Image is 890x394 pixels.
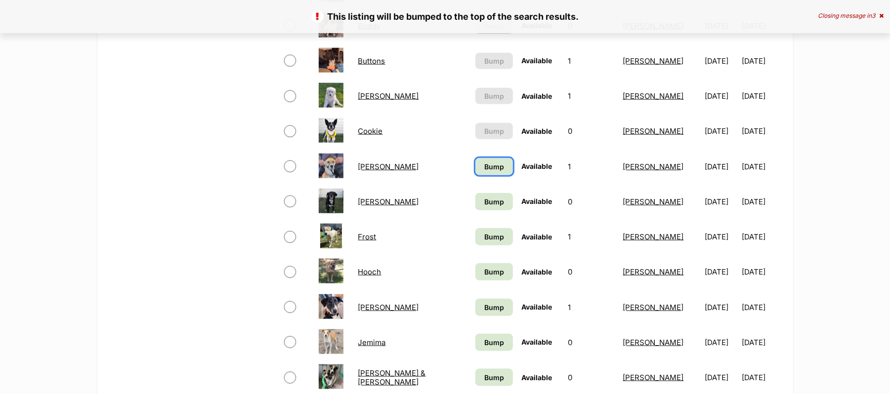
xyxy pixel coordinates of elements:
[522,268,552,276] span: Available
[475,369,513,386] a: Bump
[742,79,782,113] td: [DATE]
[475,123,513,139] button: Bump
[475,158,513,175] a: Bump
[475,53,513,69] button: Bump
[742,290,782,324] td: [DATE]
[564,79,618,113] td: 1
[484,302,504,313] span: Bump
[701,325,741,359] td: [DATE]
[522,127,552,135] span: Available
[358,91,419,101] a: [PERSON_NAME]
[475,193,513,210] a: Bump
[701,255,741,289] td: [DATE]
[623,267,684,276] a: [PERSON_NAME]
[564,255,618,289] td: 0
[701,290,741,324] td: [DATE]
[623,232,684,241] a: [PERSON_NAME]
[484,337,504,348] span: Bump
[484,197,504,207] span: Bump
[484,267,504,277] span: Bump
[522,162,552,170] span: Available
[358,338,386,347] a: Jemima
[564,114,618,148] td: 0
[358,162,419,171] a: [PERSON_NAME]
[623,303,684,312] a: [PERSON_NAME]
[522,233,552,241] span: Available
[623,126,684,136] a: [PERSON_NAME]
[358,368,426,386] a: [PERSON_NAME] & [PERSON_NAME]
[701,114,741,148] td: [DATE]
[484,126,504,136] span: Bump
[522,197,552,205] span: Available
[818,12,884,19] div: Closing message in
[475,88,513,104] button: Bump
[475,299,513,316] a: Bump
[701,220,741,254] td: [DATE]
[564,290,618,324] td: 1
[358,303,419,312] a: [PERSON_NAME]
[623,162,684,171] a: [PERSON_NAME]
[742,44,782,78] td: [DATE]
[564,325,618,359] td: 0
[484,161,504,172] span: Bump
[484,372,504,383] span: Bump
[475,263,513,280] a: Bump
[872,12,875,19] span: 3
[484,232,504,242] span: Bump
[358,197,419,206] a: [PERSON_NAME]
[522,373,552,382] span: Available
[742,325,782,359] td: [DATE]
[10,10,880,23] p: This listing will be bumped to the top of the search results.
[742,185,782,219] td: [DATE]
[742,220,782,254] td: [DATE]
[564,220,618,254] td: 1
[564,150,618,184] td: 1
[522,56,552,65] span: Available
[475,228,513,245] a: Bump
[742,114,782,148] td: [DATE]
[358,126,383,136] a: Cookie
[701,185,741,219] td: [DATE]
[522,92,552,100] span: Available
[564,185,618,219] td: 0
[623,91,684,101] a: [PERSON_NAME]
[701,150,741,184] td: [DATE]
[484,56,504,66] span: Bump
[701,44,741,78] td: [DATE]
[564,44,618,78] td: 1
[701,79,741,113] td: [DATE]
[623,338,684,347] a: [PERSON_NAME]
[742,255,782,289] td: [DATE]
[484,91,504,101] span: Bump
[623,197,684,206] a: [PERSON_NAME]
[358,267,381,276] a: Hooch
[358,232,377,241] a: Frost
[522,303,552,311] span: Available
[475,334,513,351] a: Bump
[623,56,684,66] a: [PERSON_NAME]
[358,56,385,66] a: Buttons
[742,150,782,184] td: [DATE]
[522,338,552,346] span: Available
[623,373,684,382] a: [PERSON_NAME]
